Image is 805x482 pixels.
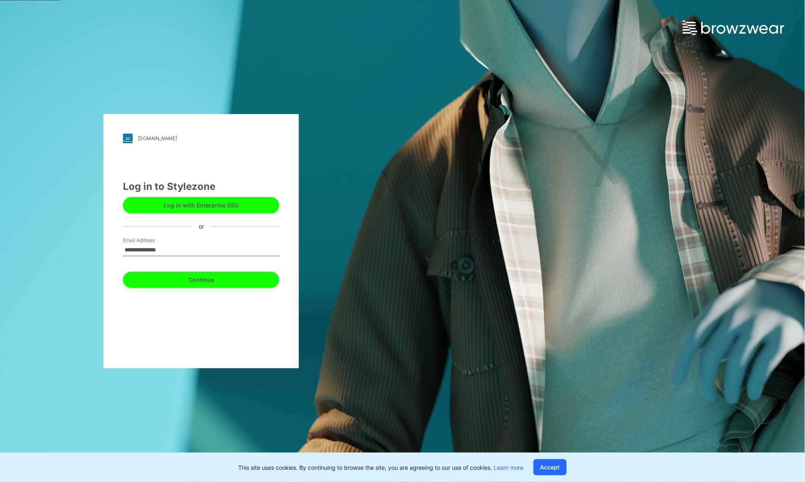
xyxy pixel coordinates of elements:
[533,459,567,475] button: Accept
[192,222,211,231] div: or
[123,134,133,143] img: stylezone-logo.562084cfcfab977791bfbf7441f1a819.svg
[138,135,177,141] div: [DOMAIN_NAME]
[123,179,279,194] div: Log in to Stylezone
[494,464,524,471] a: Learn more
[123,134,279,143] a: [DOMAIN_NAME]
[123,272,279,288] button: Continue
[123,197,279,213] button: Log in with Enterprise SSO
[238,463,524,472] p: This site uses cookies. By continuing to browse the site, you are agreeing to our use of cookies.
[123,237,180,244] label: Email Address
[683,20,785,35] img: browzwear-logo.e42bd6dac1945053ebaf764b6aa21510.svg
